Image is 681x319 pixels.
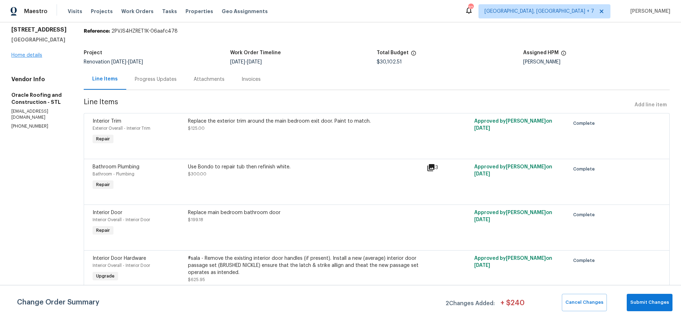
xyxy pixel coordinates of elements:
[411,50,416,60] span: The total cost of line items that have been proposed by Opendoor. This sum includes line items th...
[11,76,67,83] h4: Vendor Info
[474,210,552,222] span: Approved by [PERSON_NAME] on
[474,256,552,268] span: Approved by [PERSON_NAME] on
[93,172,134,176] span: Bathroom - Plumbing
[92,75,118,83] div: Line Items
[135,76,177,83] div: Progress Updates
[377,50,409,55] h5: Total Budget
[573,211,598,218] span: Complete
[485,8,594,15] span: [GEOGRAPHIC_DATA], [GEOGRAPHIC_DATA] + 7
[474,164,552,177] span: Approved by [PERSON_NAME] on
[523,60,670,65] div: [PERSON_NAME]
[11,108,67,121] p: [EMAIL_ADDRESS][DOMAIN_NAME]
[573,257,598,264] span: Complete
[427,163,470,172] div: 3
[188,278,205,282] span: $625.95
[17,294,99,311] span: Change Order Summary
[500,300,525,311] span: + $ 240
[111,60,126,65] span: [DATE]
[11,123,67,129] p: [PHONE_NUMBER]
[93,181,113,188] span: Repair
[562,294,607,311] button: Cancel Changes
[93,210,122,215] span: Interior Door
[11,53,42,58] a: Home details
[93,263,150,268] span: Interior Overall - Interior Door
[627,8,670,15] span: [PERSON_NAME]
[84,60,143,65] span: Renovation
[68,8,82,15] span: Visits
[230,50,281,55] h5: Work Order Timeline
[93,119,121,124] span: Interior Trim
[84,28,670,35] div: 2PVJS4HZRET1K-06aafc478
[468,4,473,11] div: 70
[93,227,113,234] span: Repair
[188,209,422,216] div: Replace main bedroom bathroom door
[11,26,67,33] h2: [STREET_ADDRESS]
[565,298,603,307] span: Cancel Changes
[128,60,143,65] span: [DATE]
[230,60,245,65] span: [DATE]
[474,119,552,131] span: Approved by [PERSON_NAME] on
[561,50,566,60] span: The hpm assigned to this work order.
[121,8,154,15] span: Work Orders
[84,99,632,112] span: Line Items
[188,172,206,176] span: $300.00
[93,135,113,142] span: Repair
[627,294,672,311] button: Submit Changes
[474,217,490,222] span: [DATE]
[93,164,139,169] span: Bathroom Plumbing
[474,263,490,268] span: [DATE]
[188,163,422,170] div: Use Bondo to repair tub then refinish white.
[188,255,422,276] div: #sala - Remove the existing interior door handles (if present). Install a new (average) interior ...
[91,8,113,15] span: Projects
[111,60,143,65] span: -
[24,8,48,15] span: Maestro
[11,36,67,43] h5: [GEOGRAPHIC_DATA]
[194,76,225,83] div: Attachments
[188,126,205,130] span: $125.00
[93,256,146,261] span: Interior Door Hardware
[445,297,495,311] span: 2 Changes Added:
[93,218,150,222] span: Interior Overall - Interior Door
[377,60,402,65] span: $30,102.51
[474,172,490,177] span: [DATE]
[573,166,598,173] span: Complete
[188,118,422,125] div: Replace the exterior trim around the main bedroom exit door. Paint to match.
[523,50,559,55] h5: Assigned HPM
[188,218,203,222] span: $199.18
[186,8,213,15] span: Properties
[222,8,268,15] span: Geo Assignments
[630,298,669,307] span: Submit Changes
[573,120,598,127] span: Complete
[84,50,102,55] h5: Project
[242,76,261,83] div: Invoices
[11,91,67,106] h5: Oracle Roofing and Construction - STL
[93,126,150,130] span: Exterior Overall - Interior Trim
[162,9,177,14] span: Tasks
[247,60,262,65] span: [DATE]
[84,29,110,34] b: Reference:
[93,273,117,280] span: Upgrade
[230,60,262,65] span: -
[474,126,490,131] span: [DATE]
